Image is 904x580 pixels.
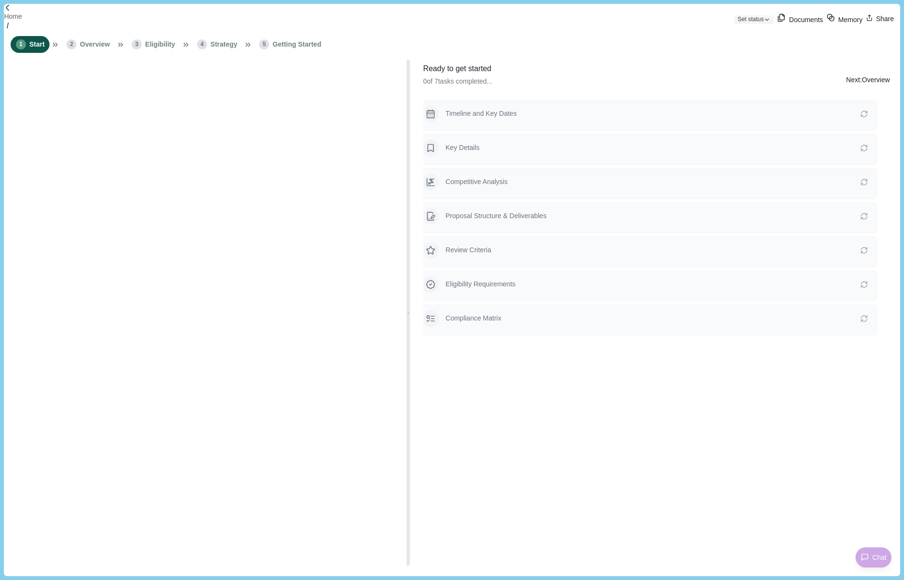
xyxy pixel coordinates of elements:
[4,4,12,12] img: Forward slash icon
[4,22,12,29] img: Forward slash icon
[446,143,860,153] p: Key Details
[29,39,45,49] span: Start
[446,245,860,255] p: Review Criteria
[211,39,237,49] span: Strategy
[4,12,22,22] a: Home
[446,177,860,187] p: Competitive Analysis
[446,313,860,323] p: Compliance Matrix
[446,211,860,221] p: Proposal Structure & Deliverables
[16,39,26,49] span: 1
[855,547,892,568] button: Chat
[66,39,76,49] span: 2
[446,109,860,119] p: Timeline and Key Dates
[197,39,207,49] span: 4
[145,39,175,49] span: Eligibility
[423,63,493,75] div: Ready to get started
[446,279,860,289] p: Eligibility Requirements
[872,553,887,563] span: Chat
[132,39,142,49] span: 3
[259,39,269,49] span: 5
[272,39,321,49] span: Getting Started
[846,63,890,97] button: Next:Overview
[80,39,110,49] span: Overview
[423,76,493,86] p: 0 of 7 tasks completed...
